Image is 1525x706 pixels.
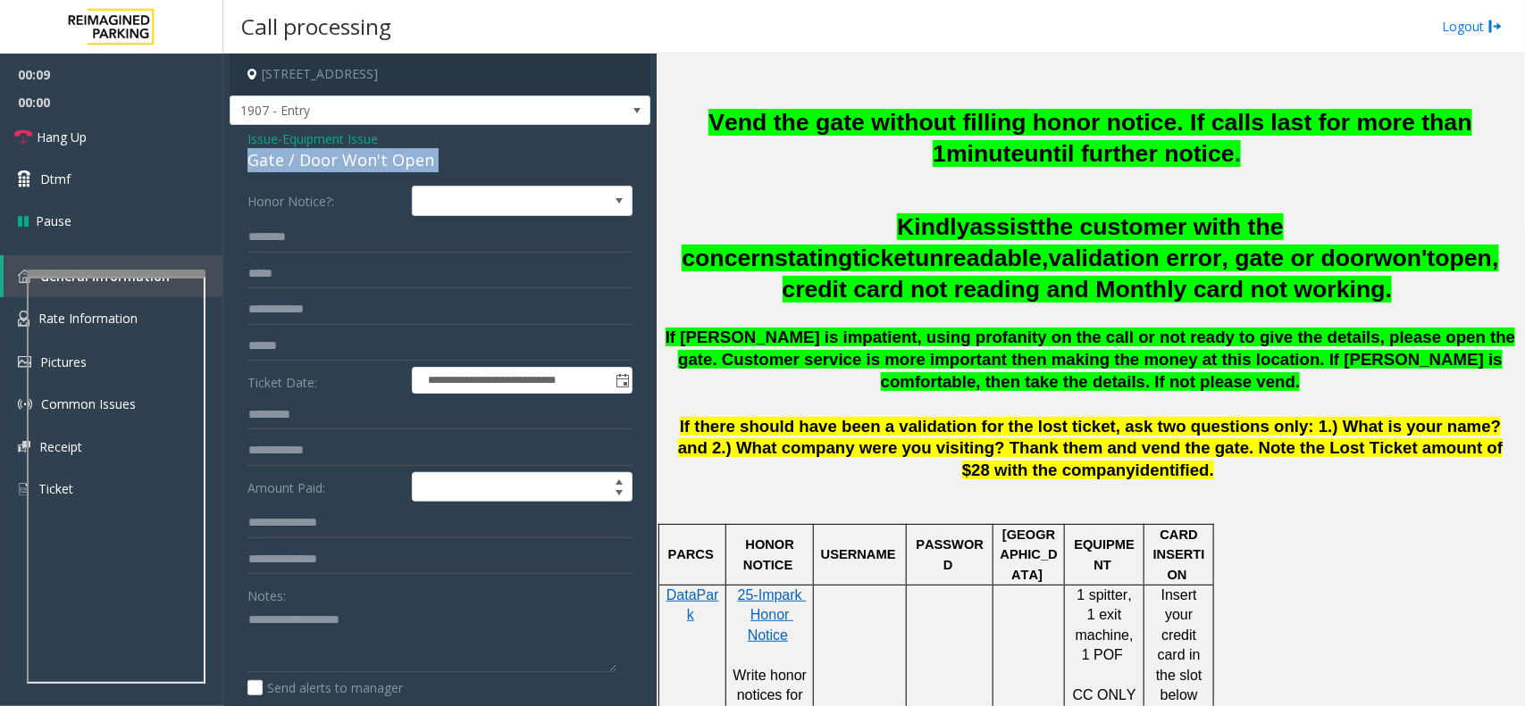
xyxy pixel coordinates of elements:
[247,580,286,605] label: Notes:
[40,268,170,285] span: General Information
[607,487,632,502] span: Decrease value
[18,397,32,411] img: 'icon'
[853,245,916,271] span: ticket
[18,270,31,283] img: 'icon'
[243,367,407,394] label: Ticket Date:
[247,678,403,697] label: Send alerts to manager
[682,213,1283,271] span: the customer with the concern
[4,255,223,297] a: General Information
[738,588,806,643] a: 25-Impark Honor Notice
[1488,17,1503,36] img: logout
[775,245,852,271] span: stating
[666,328,1516,391] span: If [PERSON_NAME] is impatient, using profanity on the call or not ready to give the details, plea...
[783,245,1499,303] span: open, credit card not reading and Monthly card not working.
[607,473,632,487] span: Increase value
[243,186,407,216] label: Honor Notice?:
[18,356,31,368] img: 'icon'
[230,96,566,125] span: 1907 - Entry
[897,213,969,240] span: Kindly
[612,368,632,393] span: Toggle popup
[738,587,806,643] span: 25-Impark Honor Notice
[1025,140,1235,167] span: until further notice
[1049,245,1374,271] span: validation error, gate or door
[37,128,87,146] span: Hang Up
[247,148,633,172] div: Gate / Door Won't Open
[18,311,29,327] img: 'icon'
[232,4,400,48] h3: Call processing
[970,213,1038,240] span: assist
[668,547,714,561] span: PARCS
[1235,140,1241,167] span: .
[1374,245,1436,271] span: won't
[1210,461,1214,479] span: .
[247,129,278,148] span: Issue
[946,140,1024,167] span: minute
[1153,527,1205,582] span: CARD INSERTION
[282,129,378,148] span: Equipment Issue
[18,441,30,453] img: 'icon'
[18,481,29,497] img: 'icon'
[1135,461,1210,479] span: identified
[821,547,896,561] span: USERNAME
[915,245,1049,271] span: unreadable,
[1001,527,1058,582] span: [GEOGRAPHIC_DATA]
[40,170,71,188] span: Dtmf
[1442,17,1503,36] a: Logout
[666,588,719,622] a: DataPark
[243,472,407,503] label: Amount Paid:
[1075,537,1135,571] span: EQUIPMENT
[678,417,1504,480] span: If there should have been a validation for the lost ticket, ask two questions only: 1.) What is y...
[916,537,984,571] span: PASSWORD
[36,212,71,230] span: Pause
[230,54,650,96] h4: [STREET_ADDRESS]
[743,537,798,571] span: HONOR NOTICE
[708,109,1472,167] span: Vend the gate without filling honor notice. If calls last for more than 1
[278,130,378,147] span: -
